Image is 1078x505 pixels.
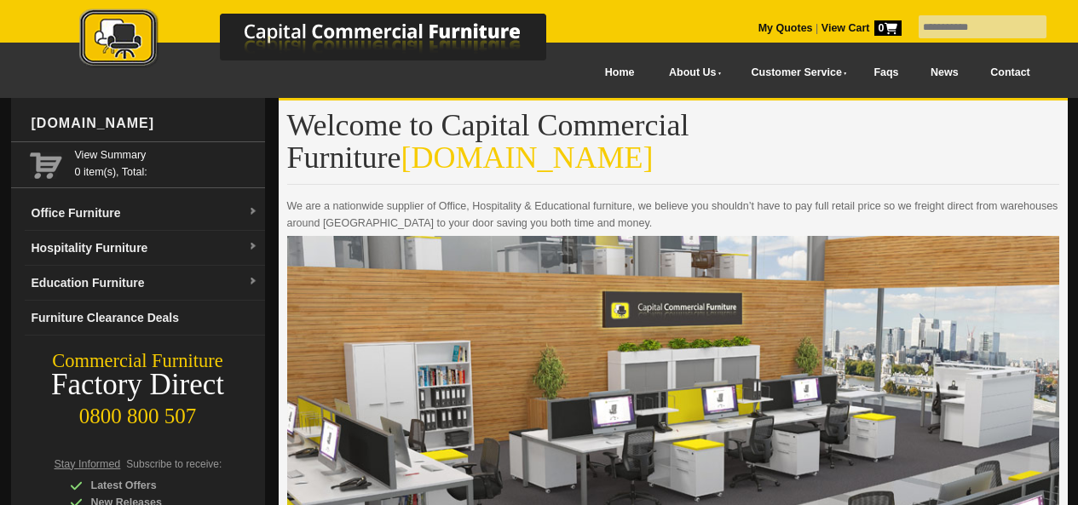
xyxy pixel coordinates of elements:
span: Stay Informed [55,458,121,470]
span: Subscribe to receive: [126,458,222,470]
div: Latest Offers [70,477,232,494]
div: 0800 800 507 [11,396,265,428]
a: View Cart0 [818,22,901,34]
a: About Us [650,54,732,92]
div: [DOMAIN_NAME] [25,98,265,149]
span: 0 item(s), Total: [75,146,258,178]
a: View Summary [75,146,258,164]
img: Capital Commercial Furniture Logo [32,9,629,71]
span: 0 [874,20,902,36]
img: dropdown [248,242,258,252]
a: Education Furnituredropdown [25,266,265,301]
a: Customer Service [732,54,857,92]
a: Faqs [858,54,915,92]
img: dropdown [248,277,258,287]
a: Office Furnituredropdown [25,196,265,231]
div: Factory Direct [11,373,265,397]
a: Capital Commercial Furniture Logo [32,9,629,76]
a: Furniture Clearance Deals [25,301,265,336]
span: [DOMAIN_NAME] [401,141,653,175]
a: Contact [974,54,1046,92]
a: My Quotes [758,22,813,34]
img: dropdown [248,207,258,217]
strong: View Cart [821,22,902,34]
h1: Welcome to Capital Commercial Furniture [287,109,1059,185]
a: Hospitality Furnituredropdown [25,231,265,266]
a: News [914,54,974,92]
p: We are a nationwide supplier of Office, Hospitality & Educational furniture, we believe you shoul... [287,198,1059,232]
div: Commercial Furniture [11,349,265,373]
